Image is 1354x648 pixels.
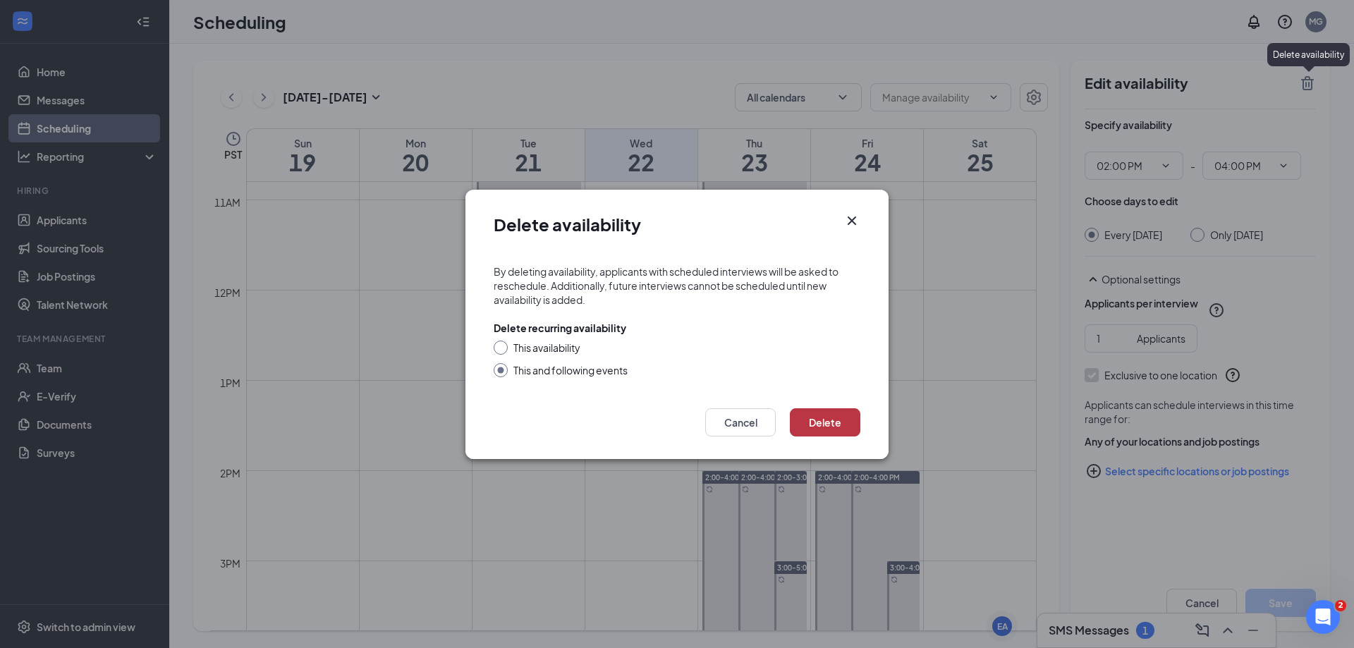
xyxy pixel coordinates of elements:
[1306,600,1340,634] iframe: Intercom live chat
[513,363,628,377] div: This and following events
[705,408,776,436] button: Cancel
[494,212,641,236] h1: Delete availability
[843,212,860,229] svg: Cross
[513,341,580,355] div: This availability
[494,264,860,307] div: By deleting availability, applicants with scheduled interviews will be asked to reschedule. Addit...
[790,408,860,436] button: Delete
[494,321,626,335] div: Delete recurring availability
[1335,600,1346,611] span: 2
[843,212,860,229] button: Close
[1267,43,1350,66] div: Delete availability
